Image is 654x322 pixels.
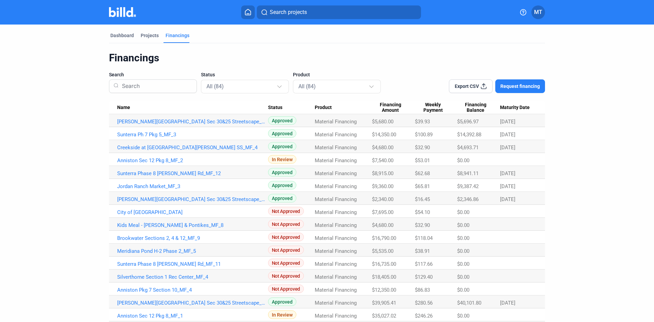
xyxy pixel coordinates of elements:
[415,157,430,164] span: $53.01
[457,170,479,177] span: $8,941.11
[117,170,268,177] a: Sunterra Phase 8 [PERSON_NAME] Rd_MF_12
[268,297,296,306] span: Approved
[268,105,315,111] div: Status
[500,144,515,151] span: [DATE]
[117,261,268,267] a: Sunterra Phase 8 [PERSON_NAME] Rd_MF_11
[415,248,430,254] span: $38.91
[268,207,304,215] span: Not Approved
[315,183,357,189] span: Material Financing
[268,116,296,125] span: Approved
[268,155,296,164] span: In Review
[457,102,494,113] span: Financing Balance
[500,105,530,111] span: Maturity Date
[457,132,481,138] span: $14,392.88
[268,181,296,189] span: Approved
[117,105,130,111] span: Name
[315,157,357,164] span: Material Financing
[372,119,393,125] span: $5,680.00
[415,183,430,189] span: $65.81
[298,83,316,90] mat-select-trigger: All (84)
[372,183,393,189] span: $9,360.00
[372,261,396,267] span: $16,735.00
[166,32,189,39] div: Financings
[415,144,430,151] span: $32.90
[372,235,396,241] span: $16,790.00
[315,196,357,202] span: Material Financing
[415,119,430,125] span: $39.93
[315,209,357,215] span: Material Financing
[457,248,469,254] span: $0.00
[268,259,304,267] span: Not Approved
[117,313,268,319] a: Anniston Sec 12 Pkg 8_MF_1
[141,32,159,39] div: Projects
[415,102,451,113] span: Weekly Payment
[372,102,415,113] div: Financing Amount
[117,144,268,151] a: Creekside at [GEOGRAPHIC_DATA][PERSON_NAME] SS_MF_4
[415,235,433,241] span: $118.04
[372,274,396,280] span: $18,405.00
[268,105,282,111] span: Status
[500,300,515,306] span: [DATE]
[315,119,357,125] span: Material Financing
[415,274,433,280] span: $129.40
[293,71,310,78] span: Product
[415,300,433,306] span: $280.56
[315,144,357,151] span: Material Financing
[117,157,268,164] a: Anniston Sec 12 Pkg 8_MF_2
[415,196,430,202] span: $16.45
[415,313,433,319] span: $246.26
[415,102,457,113] div: Weekly Payment
[495,79,545,93] button: Request financing
[315,170,357,177] span: Material Financing
[268,142,296,151] span: Approved
[449,79,493,93] button: Export CSV
[315,248,357,254] span: Material Financing
[457,157,469,164] span: $0.00
[206,83,224,90] mat-select-trigger: All (84)
[315,105,332,111] span: Product
[117,287,268,293] a: Anniston Pkg 7 Section 10_MF_4
[372,196,393,202] span: $2,340.00
[372,248,393,254] span: $5,535.00
[117,105,268,111] div: Name
[457,102,500,113] div: Financing Balance
[372,132,396,138] span: $14,350.00
[268,233,304,241] span: Not Approved
[315,222,357,228] span: Material Financing
[500,105,537,111] div: Maturity Date
[455,83,479,90] span: Export CSV
[372,144,393,151] span: $4,680.00
[415,209,430,215] span: $54.10
[315,132,357,138] span: Material Financing
[457,183,479,189] span: $9,387.42
[117,300,268,306] a: [PERSON_NAME][GEOGRAPHIC_DATA] Sec 30&25 Streetscape_MF_1
[268,168,296,177] span: Approved
[531,5,545,19] button: MT
[315,105,372,111] div: Product
[117,183,268,189] a: Jordan Ranch Market_MF_3
[500,170,515,177] span: [DATE]
[119,77,192,95] input: Search
[109,51,545,64] div: Financings
[500,183,515,189] span: [DATE]
[457,209,469,215] span: $0.00
[268,246,304,254] span: Not Approved
[201,71,215,78] span: Status
[117,222,268,228] a: Kids Meal - [PERSON_NAME] & Pontikes_MF_8
[257,5,421,19] button: Search projects
[117,209,268,215] a: City of [GEOGRAPHIC_DATA]
[372,170,393,177] span: $8,915.00
[117,119,268,125] a: [PERSON_NAME][GEOGRAPHIC_DATA] Sec 30&25 Streetscape_MF_3
[372,287,396,293] span: $12,350.00
[315,313,357,319] span: Material Financing
[117,248,268,254] a: Meridiana Pond H-2 Phase 2_MF_5
[415,222,430,228] span: $32.90
[457,261,469,267] span: $0.00
[500,196,515,202] span: [DATE]
[268,310,296,319] span: In Review
[500,132,515,138] span: [DATE]
[415,261,433,267] span: $117.66
[500,83,540,90] span: Request financing
[117,274,268,280] a: Silverthorne Section 1 Rec Center_MF_4
[117,235,268,241] a: Brookwater Sections 2, 4 & 12_MF_9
